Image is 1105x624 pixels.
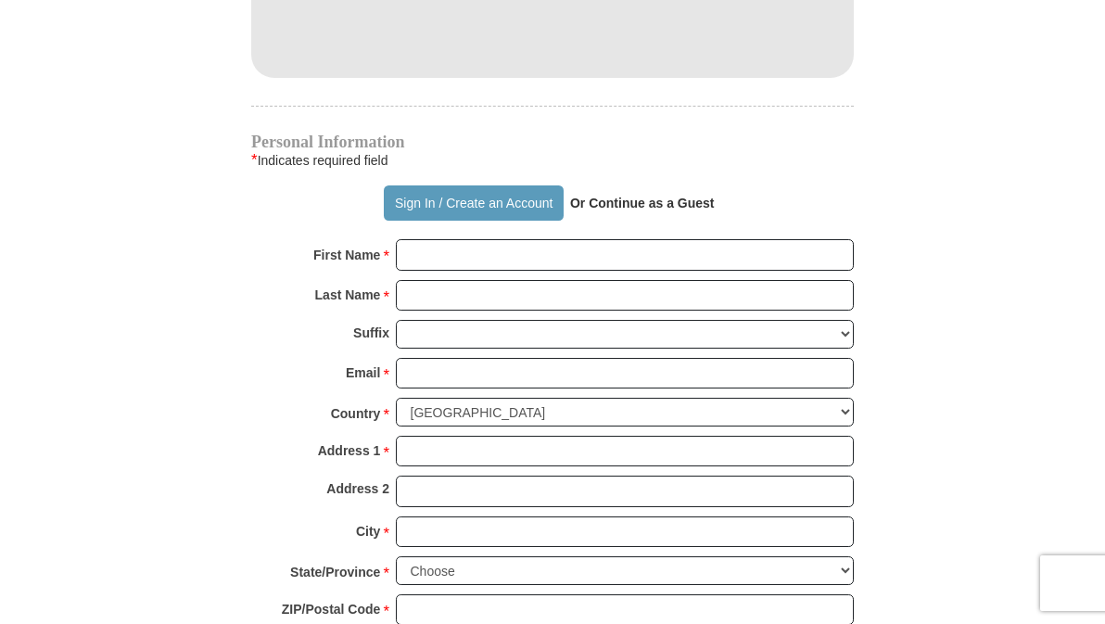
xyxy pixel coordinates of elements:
h4: Personal Information [251,134,854,149]
strong: ZIP/Postal Code [282,596,381,622]
strong: Address 2 [326,476,389,502]
strong: First Name [313,242,380,268]
strong: State/Province [290,559,380,585]
strong: Suffix [353,320,389,346]
div: Indicates required field [251,149,854,172]
strong: Or Continue as a Guest [570,196,715,210]
strong: Email [346,360,380,386]
button: Sign In / Create an Account [384,185,563,221]
strong: Address 1 [318,438,381,464]
strong: Last Name [315,282,381,308]
strong: City [356,518,380,544]
strong: Country [331,401,381,427]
